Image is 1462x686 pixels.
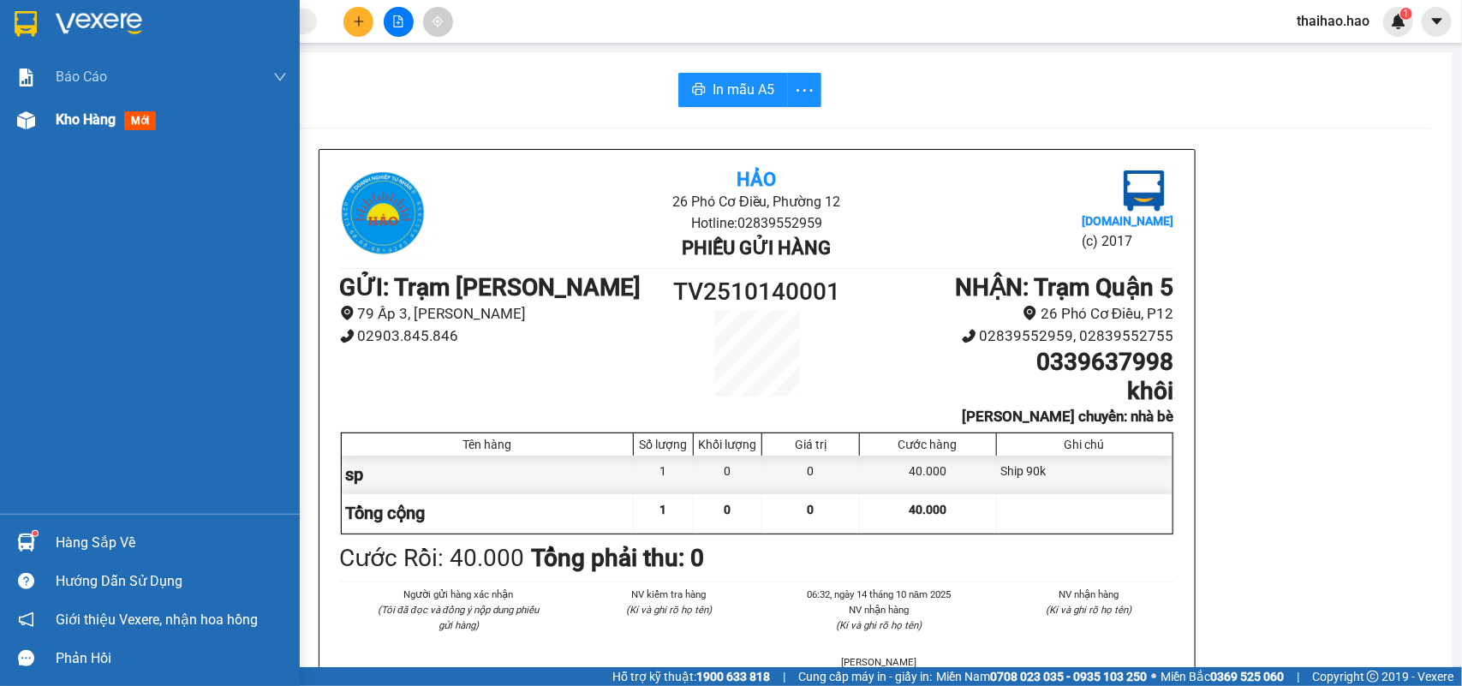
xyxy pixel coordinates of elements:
[1297,667,1299,686] span: |
[962,329,976,343] span: phone
[346,438,630,451] div: Tên hàng
[798,667,932,686] span: Cung cấp máy in - giấy in:
[479,191,1035,212] li: 26 Phó Cơ Điều, Phường 12
[18,611,34,628] span: notification
[836,619,922,631] i: (Kí và ghi rõ họ tên)
[353,15,365,27] span: plus
[584,587,754,602] li: NV kiểm tra hàng
[124,111,156,130] span: mới
[342,456,635,494] div: sp
[861,377,1173,406] h1: khôi
[21,124,323,152] b: GỬI : Trạm [PERSON_NAME]
[33,531,38,536] sup: 1
[1367,671,1379,683] span: copyright
[788,80,821,101] span: more
[936,667,1147,686] span: Miền Nam
[340,329,355,343] span: phone
[21,21,107,107] img: logo.jpg
[1422,7,1452,37] button: caret-down
[340,302,653,325] li: 79 Ấp 3, [PERSON_NAME]
[762,456,860,494] div: 0
[997,456,1173,494] div: Ship 90k
[713,79,774,100] span: In mẫu A5
[1082,214,1173,228] b: [DOMAIN_NAME]
[479,212,1035,234] li: Hotline: 02839552959
[612,667,770,686] span: Hỗ trợ kỹ thuật:
[392,15,404,27] span: file-add
[374,587,544,602] li: Người gửi hàng xác nhận
[1082,230,1173,252] li: (c) 2017
[384,7,414,37] button: file-add
[1124,170,1165,212] img: logo.jpg
[864,438,991,451] div: Cước hàng
[725,503,731,516] span: 0
[17,111,35,129] img: warehouse-icon
[340,325,653,348] li: 02903.845.846
[1429,14,1445,29] span: caret-down
[860,456,996,494] div: 40.000
[861,348,1173,377] h1: 0339637998
[160,63,716,85] li: Hotline: 02839552959
[861,302,1173,325] li: 26 Phó Cơ Điều, P12
[909,503,946,516] span: 40.000
[340,170,426,256] img: logo.jpg
[273,70,287,84] span: down
[56,646,287,671] div: Phản hồi
[423,7,453,37] button: aim
[795,602,964,617] li: NV nhận hàng
[696,670,770,683] strong: 1900 633 818
[963,408,1174,425] b: [PERSON_NAME] chuyển: nhà bè
[532,544,705,572] b: Tổng phải thu: 0
[783,667,785,686] span: |
[18,573,34,589] span: question-circle
[626,604,712,616] i: (Kí và ghi rõ họ tên)
[17,534,35,552] img: warehouse-icon
[682,237,831,259] b: Phiếu gửi hàng
[653,273,862,311] h1: TV2510140001
[343,7,373,37] button: plus
[56,66,107,87] span: Báo cáo
[56,609,258,630] span: Giới thiệu Vexere, nhận hoa hồng
[694,456,762,494] div: 0
[1023,306,1037,320] span: environment
[1047,604,1132,616] i: (Kí và ghi rõ họ tên)
[1403,8,1409,20] span: 1
[56,530,287,556] div: Hàng sắp về
[795,654,964,670] li: [PERSON_NAME]
[1391,14,1406,29] img: icon-new-feature
[1001,438,1168,451] div: Ghi chú
[1151,673,1156,680] span: ⚪️
[1210,670,1284,683] strong: 0369 525 060
[861,325,1173,348] li: 02839552959, 02839552755
[737,169,776,190] b: Hảo
[340,540,525,577] div: Cước Rồi : 40.000
[638,438,689,451] div: Số lượng
[378,604,539,631] i: (Tôi đã đọc và đồng ý nộp dung phiếu gửi hàng)
[787,73,821,107] button: more
[17,69,35,86] img: solution-icon
[1005,587,1174,602] li: NV nhận hàng
[56,569,287,594] div: Hướng dẫn sử dụng
[956,273,1174,301] b: NHẬN : Trạm Quận 5
[692,82,706,98] span: printer
[160,42,716,63] li: 26 Phó Cơ Điều, Phường 12
[660,503,667,516] span: 1
[1283,10,1383,32] span: thaihao.hao
[1400,8,1412,20] sup: 1
[432,15,444,27] span: aim
[340,273,641,301] b: GỬI : Trạm [PERSON_NAME]
[634,456,694,494] div: 1
[678,73,788,107] button: printerIn mẫu A5
[18,650,34,666] span: message
[767,438,855,451] div: Giá trị
[346,503,426,523] span: Tổng cộng
[1161,667,1284,686] span: Miền Bắc
[990,670,1147,683] strong: 0708 023 035 - 0935 103 250
[56,111,116,128] span: Kho hàng
[698,438,757,451] div: Khối lượng
[795,587,964,602] li: 06:32, ngày 14 tháng 10 năm 2025
[15,11,37,37] img: logo-vxr
[808,503,815,516] span: 0
[340,306,355,320] span: environment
